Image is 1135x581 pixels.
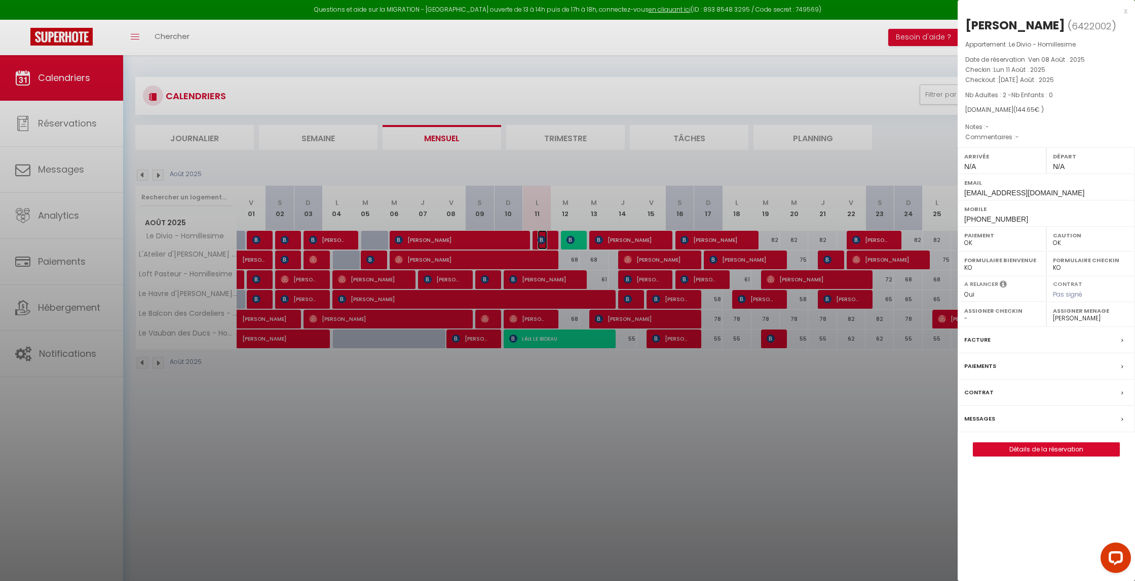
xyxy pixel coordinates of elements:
[1000,280,1007,291] i: Sélectionner OUI si vous souhaiter envoyer les séquences de messages post-checkout
[958,5,1127,17] div: x
[964,255,1040,265] label: Formulaire Bienvenue
[994,65,1045,74] span: Lun 11 Août . 2025
[1053,280,1082,286] label: Contrat
[965,17,1065,33] div: [PERSON_NAME]
[964,178,1128,188] label: Email
[1092,538,1135,581] iframe: LiveChat chat widget
[1068,19,1116,33] span: ( )
[965,65,1127,75] p: Checkin :
[964,335,991,345] label: Facture
[965,75,1127,85] p: Checkout :
[964,387,994,398] label: Contrat
[964,204,1128,214] label: Mobile
[1053,230,1128,240] label: Caution
[973,443,1119,456] a: Détails de la réservation
[1053,255,1128,265] label: Formulaire Checkin
[973,442,1120,456] button: Détails de la réservation
[964,413,995,424] label: Messages
[986,122,989,131] span: -
[1053,290,1082,299] span: Pas signé
[964,306,1040,316] label: Assigner Checkin
[1011,91,1053,99] span: Nb Enfants : 0
[998,75,1054,84] span: [DATE] Août . 2025
[964,230,1040,240] label: Paiement
[1072,20,1112,32] span: 6422002
[1053,306,1128,316] label: Assigner Menage
[965,122,1127,132] p: Notes :
[1015,133,1019,141] span: -
[965,91,1053,99] span: Nb Adultes : 2 -
[964,280,998,288] label: A relancer
[1028,55,1085,64] span: Ven 08 Août . 2025
[965,105,1127,115] div: [DOMAIN_NAME]
[965,132,1127,142] p: Commentaires :
[1053,162,1065,171] span: N/A
[965,55,1127,65] p: Date de réservation :
[1009,40,1076,49] span: Le Divio - Homillesime
[964,151,1040,161] label: Arrivée
[964,162,976,171] span: N/A
[964,361,996,371] label: Paiements
[964,189,1084,197] span: [EMAIL_ADDRESS][DOMAIN_NAME]
[964,215,1028,223] span: [PHONE_NUMBER]
[1013,105,1044,114] span: ( € )
[965,39,1127,50] p: Appartement :
[1053,151,1128,161] label: Départ
[1016,105,1035,114] span: 144.65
